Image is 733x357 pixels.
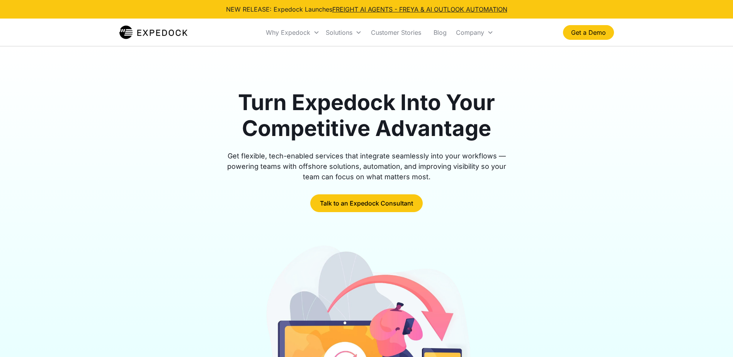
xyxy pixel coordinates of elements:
img: Expedock Logo [119,25,188,40]
a: Customer Stories [365,19,427,46]
div: NEW RELEASE: Expedock Launches [226,5,507,14]
div: Get flexible, tech-enabled services that integrate seamlessly into your workflows — powering team... [218,151,515,182]
div: Solutions [323,19,365,46]
div: Company [456,29,484,36]
div: Solutions [326,29,352,36]
div: Why Expedock [263,19,323,46]
h1: Turn Expedock Into Your Competitive Advantage [218,90,515,141]
a: home [119,25,188,40]
div: Why Expedock [266,29,310,36]
div: Company [453,19,497,46]
a: Blog [427,19,453,46]
a: Talk to an Expedock Consultant [310,194,423,212]
a: Get a Demo [563,25,614,40]
a: FREIGHT AI AGENTS - FREYA & AI OUTLOOK AUTOMATION [332,5,507,13]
